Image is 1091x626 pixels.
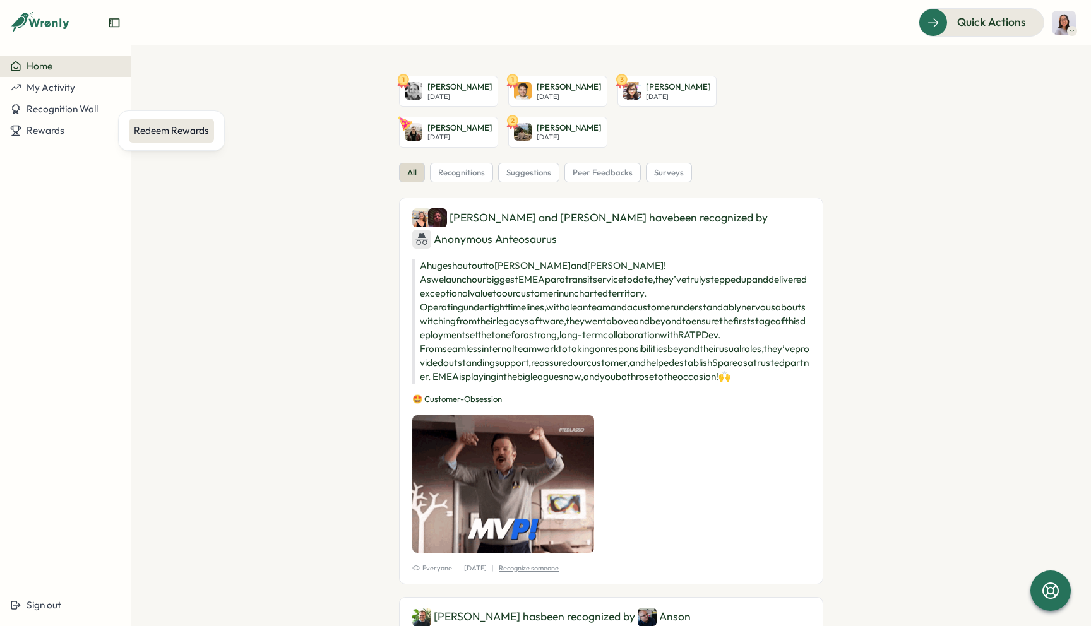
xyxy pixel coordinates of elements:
a: Redeem Rewards [129,119,214,143]
p: | [457,563,459,574]
span: Quick Actions [957,14,1026,30]
div: Anonymous Anteosaurus [412,230,557,249]
button: Expand sidebar [108,16,121,29]
text: 3 [620,75,624,84]
a: 1Felix Grund[PERSON_NAME][DATE] [508,76,607,107]
span: Everyone [412,563,452,574]
p: [PERSON_NAME] [537,122,602,134]
p: [PERSON_NAME] [427,81,492,93]
p: [PERSON_NAME] [646,81,711,93]
img: emily.wong [1052,11,1076,35]
span: all [407,167,417,179]
img: Recognition Image [412,415,594,553]
img: Kelly Li [623,82,641,100]
span: Home [27,60,52,72]
p: [DATE] [537,93,602,101]
span: peer feedbacks [573,167,633,179]
img: Valery Marimon [514,123,532,141]
img: Stefanie Kerschhackl [405,82,422,100]
div: [PERSON_NAME] and [PERSON_NAME] have been recognized by [412,208,810,249]
span: recognitions [438,167,485,179]
p: 🤩 Customer-Obsession [412,394,810,405]
text: 2 [511,115,515,124]
p: [PERSON_NAME] [537,81,602,93]
span: surveys [654,167,684,179]
span: suggestions [506,167,551,179]
p: | [492,563,494,574]
p: [DATE] [427,133,492,141]
span: My Activity [27,81,75,93]
img: Quentin du Boucheron [428,208,447,227]
a: 3Kelly Li[PERSON_NAME][DATE] [617,76,717,107]
span: Recognition Wall [27,103,98,115]
text: 1 [511,75,514,84]
a: 1Stefanie Kerschhackl[PERSON_NAME][DATE] [399,76,498,107]
div: Redeem Rewards [134,124,209,138]
span: Sign out [27,599,61,611]
a: 2Valery Marimon[PERSON_NAME][DATE] [508,117,607,148]
a: Cameron Stone[PERSON_NAME][DATE] [399,117,498,148]
img: Camila Gonzalez Arango [412,208,431,227]
span: Rewards [27,124,64,136]
p: Recognize someone [499,563,559,574]
text: 1 [402,75,405,84]
button: Quick Actions [919,8,1044,36]
img: Cameron Stone [405,123,422,141]
p: [DATE] [427,93,492,101]
p: [DATE] [646,93,711,101]
p: [PERSON_NAME] [427,122,492,134]
img: Felix Grund [514,82,532,100]
p: [DATE] [464,563,487,574]
p: A huge shoutout to [PERSON_NAME] and [PERSON_NAME]! As we launch our biggest EMEA paratransit ser... [412,259,810,384]
p: [DATE] [537,133,602,141]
